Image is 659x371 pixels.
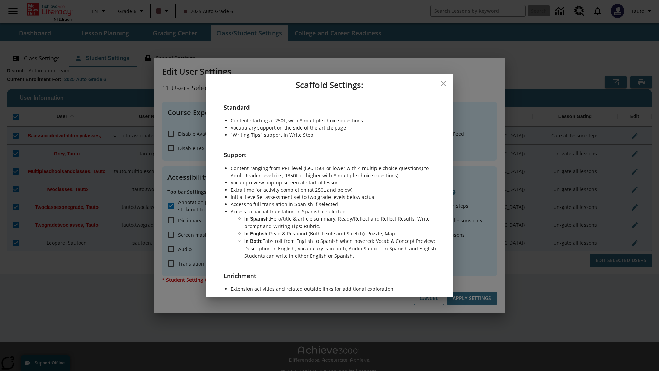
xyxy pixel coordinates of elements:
[206,74,453,96] h5: Scaffold Settings:
[244,216,270,222] b: In Spanish:
[231,165,442,179] li: Content ranging from PRE level (i.e., 150L or lower with 4 multiple choice questions) to Adult Re...
[217,96,442,112] h6: Standard
[231,179,442,186] li: Vocab preview pop-up screen at start of lesson
[231,201,442,208] li: Access to full translation in Spanish if selected
[231,208,442,215] li: Access to partial translation in Spanish if selected
[231,124,442,131] li: Vocabulary support on the side of the article page
[231,186,442,193] li: Extra time for activity completion (at 250L and below)
[231,117,442,124] li: Content starting at 250L, with 8 multiple choice questions
[231,131,442,138] li: "Writing Tips" support in Write Step
[244,230,442,237] li: Read & Respond (Both Lexile and Stretch); Puzzle; Map.
[244,231,269,236] b: In English:
[244,215,442,230] li: Hero/title & article summary; Ready/Reflect and Reflect Results; Write prompt and Writing Tips; R...
[437,77,450,90] button: close
[217,264,442,280] h6: Enrichment
[244,238,263,244] b: In Both:
[217,143,442,159] h6: Support
[231,193,442,201] li: Initial LevelSet assessment set to two grade levels below actual
[244,237,442,259] li: Tabs roll from English to Spanish when hovered; Vocab & Concept Preview: Description in English; ...
[231,285,442,292] li: Extension activities and related outside links for additional exploration.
